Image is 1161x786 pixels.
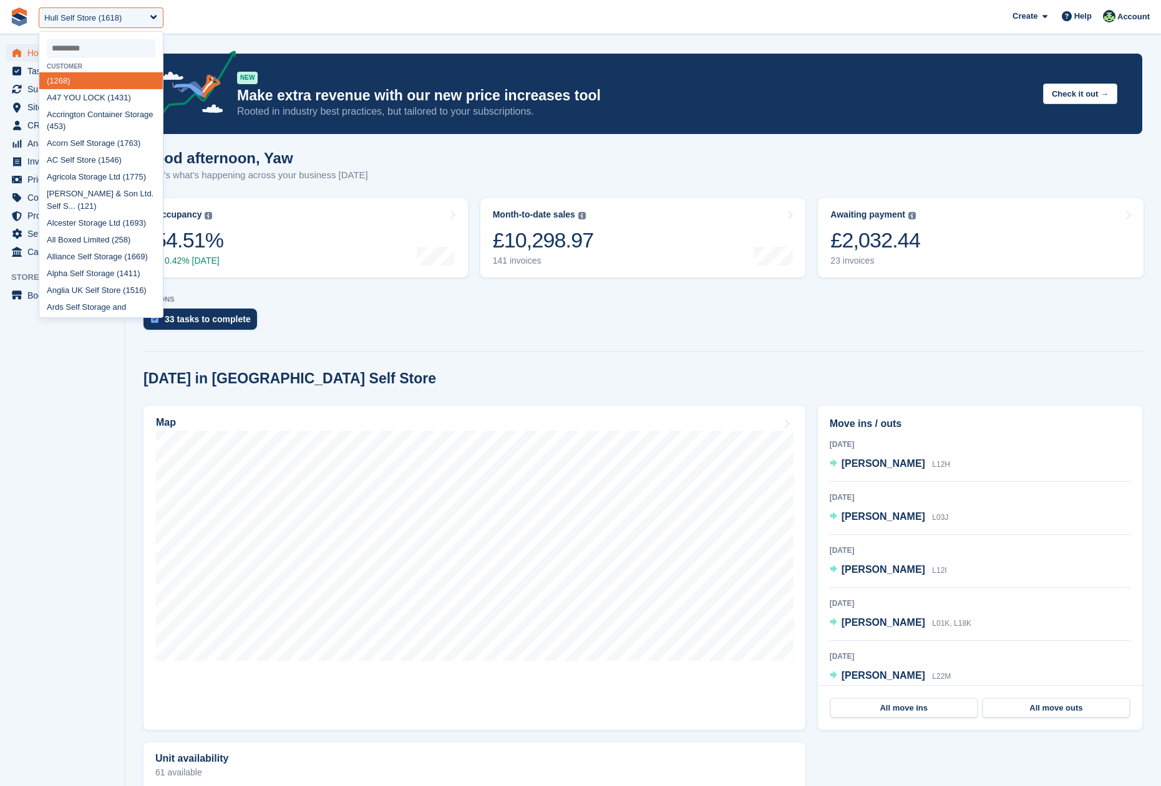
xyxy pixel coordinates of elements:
[830,598,1130,609] div: [DATE]
[142,198,468,277] a: Occupancy 54.51% 0.42% [DATE]
[932,619,971,628] span: L01K, L18K
[39,231,163,248] div: All Boxed Limited (258)
[1074,10,1092,22] span: Help
[1117,11,1150,23] span: Account
[6,243,118,261] a: menu
[143,295,1142,304] p: ACTIONS
[237,105,1033,118] p: Rooted in industry best practices, but tailored to your subscriptions.
[842,670,925,681] span: [PERSON_NAME]
[39,89,163,106] div: A47 YOU LOCK (1431)
[27,171,102,188] span: Pricing
[27,80,102,98] span: Subscriptions
[932,513,948,522] span: L03J
[830,615,971,631] a: [PERSON_NAME] L01K, L18K
[155,753,228,764] h2: Unit availability
[842,511,925,522] span: [PERSON_NAME]
[830,209,905,220] div: Awaiting payment
[842,564,925,575] span: [PERSON_NAME]
[830,509,949,525] a: [PERSON_NAME] L03J
[143,406,805,730] a: Map
[830,416,1130,431] h2: Move ins / outs
[578,212,586,219] img: icon-info-grey-7440780725fd019a000dd9b08b2336e03edf1995a4989e88bcd33f0948082b44.svg
[39,169,163,186] div: Agricola Storage Ltd (1775)
[6,44,118,62] a: menu
[27,44,102,62] span: Home
[6,287,118,304] a: menu
[830,668,951,684] a: [PERSON_NAME] L22M
[493,228,594,253] div: £10,298.97
[6,98,118,116] a: menu
[830,492,1130,503] div: [DATE]
[27,135,102,152] span: Analytics
[155,209,202,220] div: Occupancy
[39,63,163,70] div: Customer
[237,72,258,84] div: NEW
[10,7,29,26] img: stora-icon-8386f47178a22dfd0bd8f6a31ec36ba5ce8667c1dd55bd0f319d3a0aa187defe.svg
[830,698,978,718] a: All move ins
[6,171,118,188] a: menu
[27,189,102,206] span: Coupons
[27,62,102,80] span: Tasks
[908,212,916,219] img: icon-info-grey-7440780725fd019a000dd9b08b2336e03edf1995a4989e88bcd33f0948082b44.svg
[155,768,794,777] p: 61 available
[830,562,947,578] a: [PERSON_NAME] L12I
[39,72,163,89] div: (1268)
[151,315,158,323] img: task-75834270c22a3079a89374b754ae025e5fb1db73e45f91037f5363f120a921f8.svg
[39,214,163,231] div: Alcester Storage Ltd (1693)
[830,228,920,253] div: £2,032.44
[818,198,1144,277] a: Awaiting payment £2,032.44 23 invoices
[932,672,951,681] span: L22M
[39,265,163,282] div: Alpha Self Storage (1411)
[1013,10,1037,22] span: Create
[830,651,1130,662] div: [DATE]
[27,117,102,134] span: CRM
[480,198,806,277] a: Month-to-date sales £10,298.97 141 invoices
[27,287,102,304] span: Booking Portal
[6,62,118,80] a: menu
[143,150,368,166] h1: Good afternoon, Yaw
[39,152,163,169] div: AC Self Store (1546)
[493,209,575,220] div: Month-to-date sales
[932,566,946,575] span: L12I
[39,299,163,328] div: Ards Self Storage and Removals (1083)
[143,370,436,387] h2: [DATE] in [GEOGRAPHIC_DATA] Self Store
[149,50,236,122] img: price-adjustments-announcement-icon-8257ccfd72463d97f412b2fc003d46551f7dbcb40ab6d574587a9cd5c0d94...
[27,225,102,242] span: Settings
[6,189,118,206] a: menu
[27,207,102,224] span: Protection
[143,168,368,183] p: Here's what's happening across your business [DATE]
[830,256,920,266] div: 23 invoices
[932,460,950,469] span: L12H
[6,153,118,170] a: menu
[155,256,223,266] div: 0.42% [DATE]
[27,98,102,116] span: Sites
[6,117,118,134] a: menu
[143,309,263,336] a: 33 tasks to complete
[6,80,118,98] a: menu
[165,314,251,324] div: 33 tasks to complete
[39,282,163,299] div: Anglia UK Self Store (1516)
[155,228,223,253] div: 54.51%
[205,212,212,219] img: icon-info-grey-7440780725fd019a000dd9b08b2336e03edf1995a4989e88bcd33f0948082b44.svg
[39,248,163,265] div: Alliance Self Storage (1669)
[156,417,176,428] h2: Map
[39,186,163,215] div: [PERSON_NAME] & Son Ltd. Self S... (121)
[6,135,118,152] a: menu
[39,106,163,135] div: Accrington Container Storage (453)
[237,87,1033,105] p: Make extra revenue with our new price increases tool
[11,271,124,284] span: Storefront
[493,256,594,266] div: 141 invoices
[830,456,950,472] a: [PERSON_NAME] L12H
[6,207,118,224] a: menu
[842,458,925,469] span: [PERSON_NAME]
[27,243,102,261] span: Capital
[1043,84,1117,104] button: Check it out →
[830,545,1130,556] div: [DATE]
[39,135,163,152] div: Acorn Self Storage (1763)
[842,617,925,628] span: [PERSON_NAME]
[27,153,102,170] span: Invoices
[44,12,122,24] div: Hull Self Store (1618)
[983,698,1130,718] a: All move outs
[830,439,1130,450] div: [DATE]
[1103,10,1115,22] img: Yaw Boakye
